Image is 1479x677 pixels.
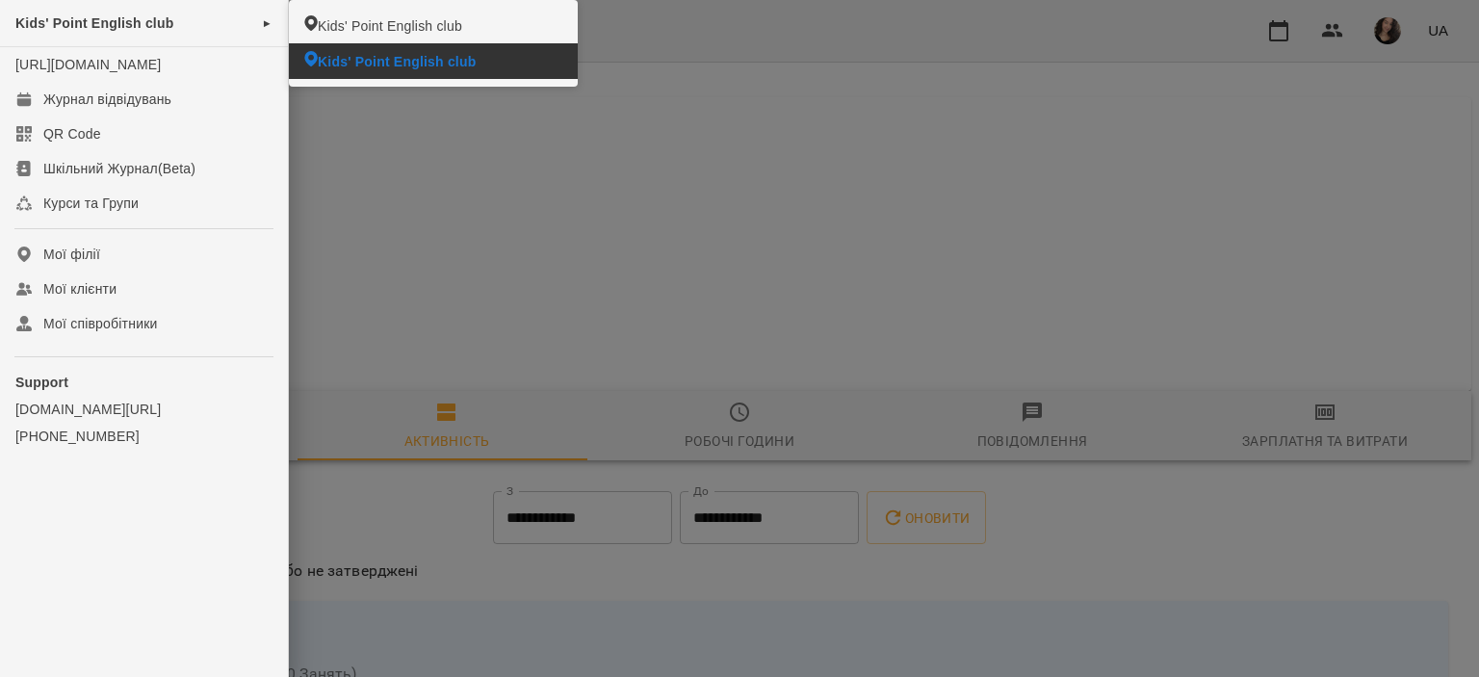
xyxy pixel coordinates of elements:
[318,16,462,36] span: Kids' Point English club
[15,427,272,446] a: [PHONE_NUMBER]
[43,314,158,333] div: Мої співробітники
[15,15,173,31] span: Kids' Point English club
[43,245,100,264] div: Мої філії
[43,159,195,178] div: Шкільний Журнал(Beta)
[15,57,161,72] a: [URL][DOMAIN_NAME]
[262,15,272,31] span: ►
[43,124,101,143] div: QR Code
[43,279,117,299] div: Мої клієнти
[15,400,272,419] a: [DOMAIN_NAME][URL]
[43,90,171,109] div: Журнал відвідувань
[15,373,272,392] p: Support
[318,52,476,71] span: Kids' Point English club
[43,194,139,213] div: Курси та Групи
